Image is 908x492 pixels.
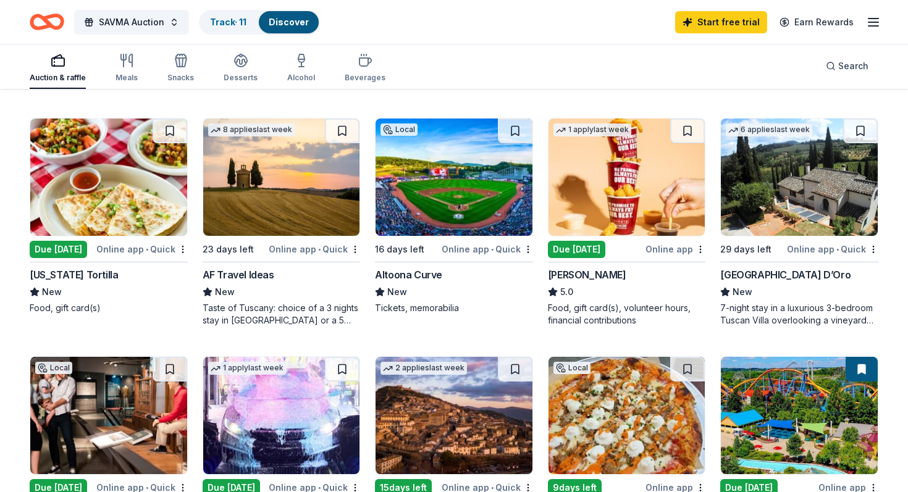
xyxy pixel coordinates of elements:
[146,244,148,254] span: •
[203,357,360,474] img: Image for Tidal Wave Auto Spa
[74,10,189,35] button: SAVMA Auction
[376,119,532,236] img: Image for Altoona Curve
[733,285,752,299] span: New
[720,242,771,257] div: 29 days left
[787,241,878,257] div: Online app Quick
[645,241,705,257] div: Online app
[30,267,118,282] div: [US_STATE] Tortilla
[548,241,605,258] div: Due [DATE]
[560,285,573,299] span: 5.0
[35,362,72,374] div: Local
[375,267,442,282] div: Altoona Curve
[116,73,138,83] div: Meals
[726,123,812,136] div: 6 applies last week
[167,73,194,83] div: Snacks
[376,357,532,474] img: Image for Hill Town Tours
[30,119,187,236] img: Image for California Tortilla
[203,118,361,327] a: Image for AF Travel Ideas8 applieslast week23 days leftOnline app•QuickAF Travel IdeasNewTaste of...
[318,244,321,254] span: •
[387,285,407,299] span: New
[345,48,385,89] button: Beverages
[549,357,705,474] img: Image for Big Burrito Restaurant Group
[210,17,246,27] a: Track· 11
[838,59,868,73] span: Search
[203,302,361,327] div: Taste of Tuscany: choice of a 3 nights stay in [GEOGRAPHIC_DATA] or a 5 night stay in [GEOGRAPHIC...
[345,73,385,83] div: Beverages
[675,11,767,33] a: Start free trial
[269,241,360,257] div: Online app Quick
[215,285,235,299] span: New
[30,73,86,83] div: Auction & raffle
[553,362,591,374] div: Local
[30,357,187,474] img: Image for Heinz History Center
[548,267,626,282] div: [PERSON_NAME]
[224,48,258,89] button: Desserts
[721,357,878,474] img: Image for Dorney Park & Wildwater Kingdom
[491,244,494,254] span: •
[816,54,878,78] button: Search
[548,118,706,327] a: Image for Sheetz1 applylast weekDue [DATE]Online app[PERSON_NAME]5.0Food, gift card(s), volunteer...
[116,48,138,89] button: Meals
[199,10,320,35] button: Track· 11Discover
[772,11,861,33] a: Earn Rewards
[203,242,254,257] div: 23 days left
[287,48,315,89] button: Alcohol
[375,118,533,314] a: Image for Altoona CurveLocal16 days leftOnline app•QuickAltoona CurveNewTickets, memorabilia
[203,119,360,236] img: Image for AF Travel Ideas
[167,48,194,89] button: Snacks
[30,241,87,258] div: Due [DATE]
[380,362,467,375] div: 2 applies last week
[30,7,64,36] a: Home
[99,15,164,30] span: SAVMA Auction
[548,302,706,327] div: Food, gift card(s), volunteer hours, financial contributions
[208,362,286,375] div: 1 apply last week
[720,118,878,327] a: Image for Villa Sogni D’Oro6 applieslast week29 days leftOnline app•Quick[GEOGRAPHIC_DATA] D’OroN...
[30,302,188,314] div: Food, gift card(s)
[208,123,295,136] div: 8 applies last week
[287,73,315,83] div: Alcohol
[721,119,878,236] img: Image for Villa Sogni D’Oro
[375,242,424,257] div: 16 days left
[442,241,533,257] div: Online app Quick
[203,267,274,282] div: AF Travel Ideas
[380,123,418,136] div: Local
[720,302,878,327] div: 7-night stay in a luxurious 3-bedroom Tuscan Villa overlooking a vineyard and the ancient walled ...
[224,73,258,83] div: Desserts
[553,123,631,136] div: 1 apply last week
[375,302,533,314] div: Tickets, memorabilia
[30,48,86,89] button: Auction & raffle
[269,17,309,27] a: Discover
[42,285,62,299] span: New
[836,244,839,254] span: •
[549,119,705,236] img: Image for Sheetz
[720,267,851,282] div: [GEOGRAPHIC_DATA] D’Oro
[30,118,188,314] a: Image for California TortillaDue [DATE]Online app•Quick[US_STATE] TortillaNewFood, gift card(s)
[96,241,188,257] div: Online app Quick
